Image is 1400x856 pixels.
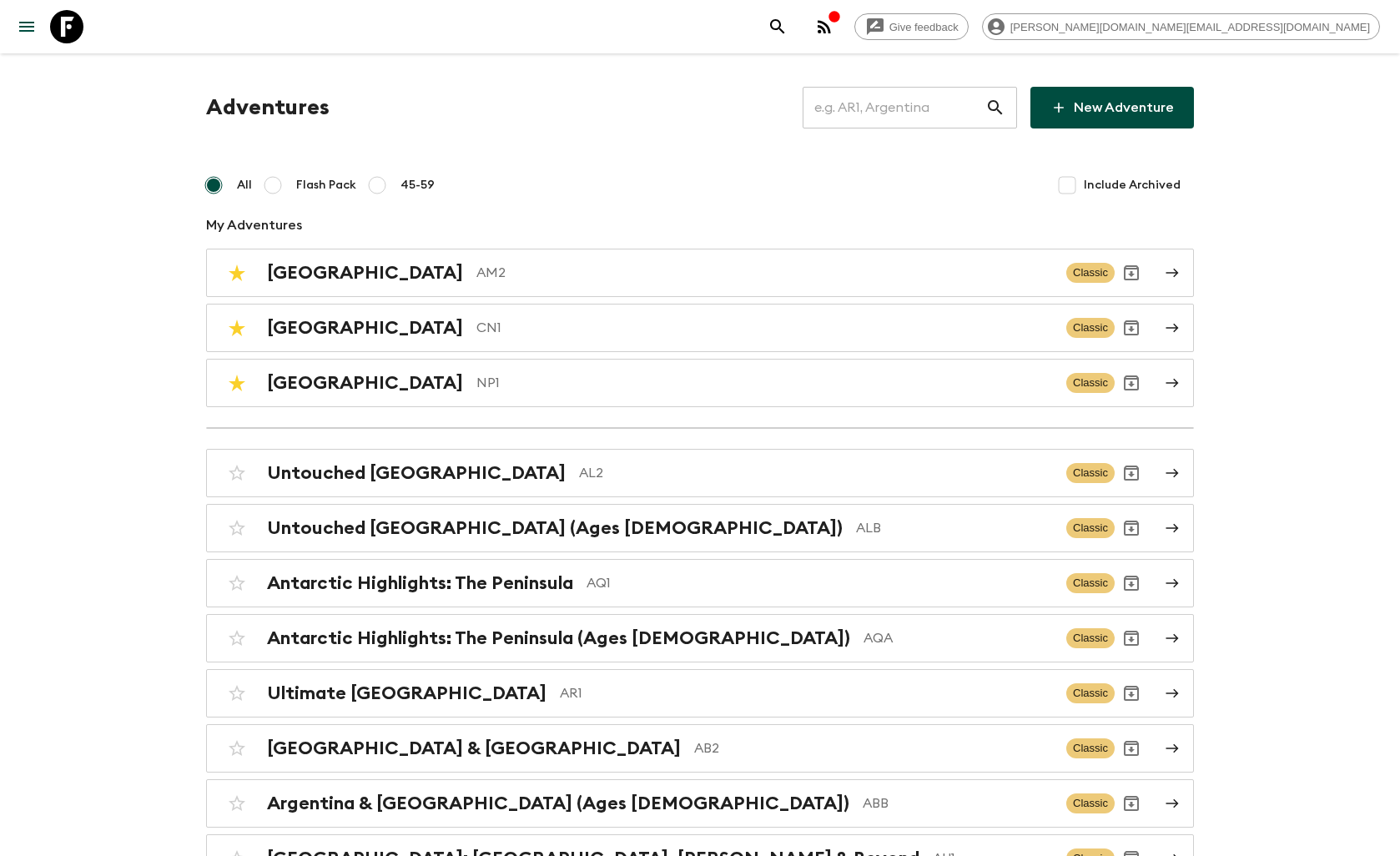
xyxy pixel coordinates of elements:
h2: [GEOGRAPHIC_DATA] & [GEOGRAPHIC_DATA] [267,738,681,759]
p: CN1 [476,318,1053,338]
a: [GEOGRAPHIC_DATA] & [GEOGRAPHIC_DATA]AB2ClassicArchive [206,724,1194,773]
span: Classic [1066,263,1115,283]
a: Give feedback [854,13,969,40]
button: Archive [1115,622,1148,655]
p: ABB [863,793,1053,813]
h2: Antarctic Highlights: The Peninsula (Ages [DEMOGRAPHIC_DATA]) [267,627,850,649]
button: Archive [1115,677,1148,710]
a: New Adventure [1030,87,1194,128]
span: Classic [1066,573,1115,593]
a: Argentina & [GEOGRAPHIC_DATA] (Ages [DEMOGRAPHIC_DATA])ABBClassicArchive [206,779,1194,828]
span: All [237,177,252,194]
span: Classic [1066,318,1115,338]
a: [GEOGRAPHIC_DATA]AM2ClassicArchive [206,249,1194,297]
p: NP1 [476,373,1053,393]
button: Archive [1115,311,1148,345]
span: Give feedback [880,21,968,33]
a: Ultimate [GEOGRAPHIC_DATA]AR1ClassicArchive [206,669,1194,718]
span: Classic [1066,738,1115,758]
button: Archive [1115,366,1148,400]
h2: Untouched [GEOGRAPHIC_DATA] (Ages [DEMOGRAPHIC_DATA]) [267,517,843,539]
p: AL2 [579,463,1053,483]
div: [PERSON_NAME][DOMAIN_NAME][EMAIL_ADDRESS][DOMAIN_NAME] [982,13,1380,40]
span: Include Archived [1084,177,1181,194]
h2: [GEOGRAPHIC_DATA] [267,262,463,284]
span: Flash Pack [296,177,356,194]
h2: [GEOGRAPHIC_DATA] [267,317,463,339]
p: AB2 [694,738,1053,758]
span: Classic [1066,463,1115,483]
span: 45-59 [400,177,435,194]
span: Classic [1066,683,1115,703]
h2: Ultimate [GEOGRAPHIC_DATA] [267,682,546,704]
a: Antarctic Highlights: The Peninsula (Ages [DEMOGRAPHIC_DATA])AQAClassicArchive [206,614,1194,662]
span: [PERSON_NAME][DOMAIN_NAME][EMAIL_ADDRESS][DOMAIN_NAME] [1001,21,1379,33]
input: e.g. AR1, Argentina [803,84,985,131]
p: AQA [864,628,1053,648]
span: Classic [1066,373,1115,393]
a: Untouched [GEOGRAPHIC_DATA]AL2ClassicArchive [206,449,1194,497]
p: My Adventures [206,215,1194,235]
p: AQ1 [587,573,1053,593]
span: Classic [1066,628,1115,648]
button: menu [10,10,43,43]
a: [GEOGRAPHIC_DATA]CN1ClassicArchive [206,304,1194,352]
span: Classic [1066,518,1115,538]
h2: [GEOGRAPHIC_DATA] [267,372,463,394]
button: search adventures [761,10,794,43]
button: Archive [1115,256,1148,290]
button: Archive [1115,732,1148,765]
h2: Argentina & [GEOGRAPHIC_DATA] (Ages [DEMOGRAPHIC_DATA]) [267,793,849,814]
h2: Antarctic Highlights: The Peninsula [267,572,573,594]
a: Antarctic Highlights: The PeninsulaAQ1ClassicArchive [206,559,1194,607]
button: Archive [1115,566,1148,600]
p: AM2 [476,263,1053,283]
a: [GEOGRAPHIC_DATA]NP1ClassicArchive [206,359,1194,407]
button: Archive [1115,787,1148,820]
h2: Untouched [GEOGRAPHIC_DATA] [267,462,566,484]
span: Classic [1066,793,1115,813]
button: Archive [1115,456,1148,490]
p: ALB [856,518,1053,538]
p: AR1 [560,683,1053,703]
button: Archive [1115,511,1148,545]
a: Untouched [GEOGRAPHIC_DATA] (Ages [DEMOGRAPHIC_DATA])ALBClassicArchive [206,504,1194,552]
h1: Adventures [206,91,330,124]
